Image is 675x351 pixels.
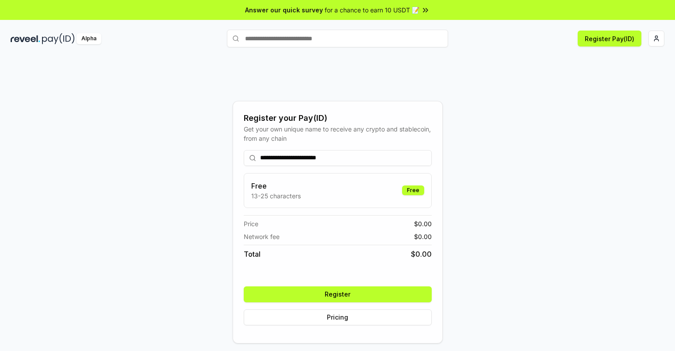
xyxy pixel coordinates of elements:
[42,33,75,44] img: pay_id
[402,185,424,195] div: Free
[244,124,432,143] div: Get your own unique name to receive any crypto and stablecoin, from any chain
[244,112,432,124] div: Register your Pay(ID)
[578,31,641,46] button: Register Pay(ID)
[244,286,432,302] button: Register
[244,309,432,325] button: Pricing
[11,33,40,44] img: reveel_dark
[414,219,432,228] span: $ 0.00
[414,232,432,241] span: $ 0.00
[244,249,261,259] span: Total
[245,5,323,15] span: Answer our quick survey
[77,33,101,44] div: Alpha
[411,249,432,259] span: $ 0.00
[251,191,301,201] p: 13-25 characters
[244,232,280,241] span: Network fee
[244,219,258,228] span: Price
[251,181,301,191] h3: Free
[325,5,419,15] span: for a chance to earn 10 USDT 📝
